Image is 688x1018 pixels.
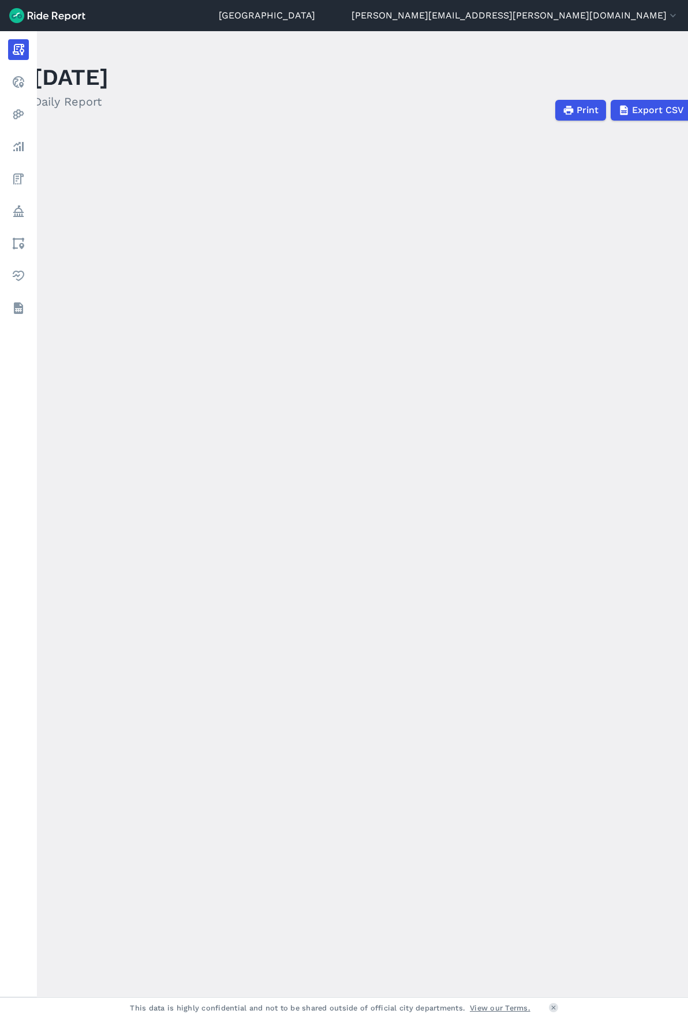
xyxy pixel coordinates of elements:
a: Health [8,265,29,286]
span: Export CSV [632,103,684,117]
button: [PERSON_NAME][EMAIL_ADDRESS][PERSON_NAME][DOMAIN_NAME] [352,9,679,23]
a: Fees [8,169,29,189]
a: Areas [8,233,29,254]
a: Datasets [8,298,29,319]
a: Realtime [8,72,29,92]
a: Analyze [8,136,29,157]
h1: [DATE] [33,61,109,93]
img: Ride Report [9,8,85,23]
a: Policy [8,201,29,222]
h2: Daily Report [33,93,109,110]
a: [GEOGRAPHIC_DATA] [219,9,315,23]
a: Heatmaps [8,104,29,125]
button: Print [555,100,606,121]
a: Report [8,39,29,60]
a: View our Terms. [470,1002,530,1013]
span: Print [577,103,599,117]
